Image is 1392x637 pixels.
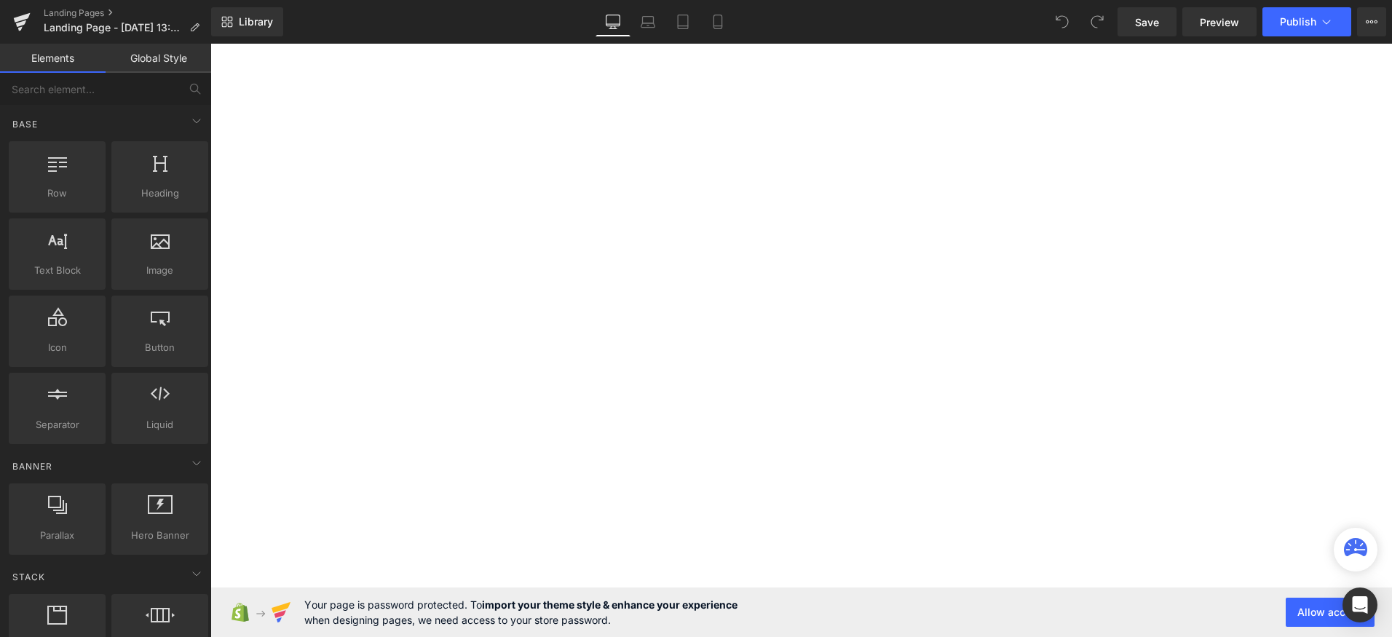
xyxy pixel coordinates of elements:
[700,7,735,36] a: Mobile
[596,7,630,36] a: Desktop
[13,263,101,278] span: Text Block
[665,7,700,36] a: Tablet
[11,459,54,473] span: Banner
[13,528,101,543] span: Parallax
[106,44,211,73] a: Global Style
[116,186,204,201] span: Heading
[1182,7,1257,36] a: Preview
[304,597,737,628] span: Your page is password protected. To when designing pages, we need access to your store password.
[116,340,204,355] span: Button
[482,598,737,611] strong: import your theme style & enhance your experience
[11,570,47,584] span: Stack
[1262,7,1351,36] button: Publish
[13,186,101,201] span: Row
[1200,15,1239,30] span: Preview
[116,528,204,543] span: Hero Banner
[116,263,204,278] span: Image
[44,22,183,33] span: Landing Page - [DATE] 13:26:58
[1280,16,1316,28] span: Publish
[1135,15,1159,30] span: Save
[1342,587,1377,622] div: Open Intercom Messenger
[11,117,39,131] span: Base
[1286,598,1375,627] button: Allow access
[1048,7,1077,36] button: Undo
[630,7,665,36] a: Laptop
[1083,7,1112,36] button: Redo
[211,7,283,36] a: New Library
[13,417,101,432] span: Separator
[116,417,204,432] span: Liquid
[44,7,211,19] a: Landing Pages
[13,340,101,355] span: Icon
[239,15,273,28] span: Library
[1357,7,1386,36] button: More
